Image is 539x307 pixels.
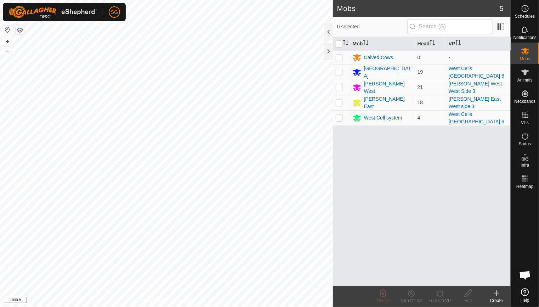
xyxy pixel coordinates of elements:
p-sorticon: Activate to sort [363,41,369,46]
span: Help [521,298,529,302]
span: SG [111,9,118,16]
p-sorticon: Activate to sort [343,41,348,46]
div: Edit [454,297,482,304]
span: Neckbands [514,99,535,104]
a: Help [511,285,539,305]
span: Notifications [514,35,537,40]
div: Open chat [515,264,536,286]
div: West Cell system [364,114,402,122]
a: [PERSON_NAME] West West Side 3 [449,81,502,94]
span: 19 [418,69,423,75]
div: Create [482,297,511,304]
span: 4 [418,115,420,121]
button: + [3,37,12,46]
span: Animals [517,78,533,82]
span: Mobs [520,57,530,61]
h2: Mobs [337,4,500,13]
img: Gallagher Logo [8,6,97,18]
span: Delete [377,298,390,303]
a: West Cells [GEOGRAPHIC_DATA] 6 [449,66,504,79]
span: VPs [521,121,529,125]
th: Mob [350,37,415,51]
span: 5 [500,3,504,14]
p-sorticon: Activate to sort [430,41,435,46]
th: VP [446,37,511,51]
a: Privacy Policy [138,298,165,304]
div: [GEOGRAPHIC_DATA] [364,65,412,80]
span: 21 [418,84,423,90]
td: - [446,50,511,65]
span: 0 [418,55,420,60]
th: Head [415,37,446,51]
a: Contact Us [174,298,194,304]
a: West Cells [GEOGRAPHIC_DATA] 6 [449,111,504,124]
span: 18 [418,100,423,105]
button: – [3,46,12,55]
span: Status [519,142,531,146]
div: Turn On VP [426,297,454,304]
span: Heatmap [516,184,534,189]
button: Map Layers [16,26,24,34]
button: Reset Map [3,26,12,34]
p-sorticon: Activate to sort [455,41,461,46]
span: Schedules [515,14,535,18]
div: [PERSON_NAME] East [364,95,412,110]
input: Search (S) [407,19,493,34]
div: Turn Off VP [397,297,426,304]
span: 0 selected [337,23,407,30]
span: Infra [521,163,529,167]
div: [PERSON_NAME] West [364,80,412,95]
div: Calved Cows [364,54,393,61]
a: [PERSON_NAME] East West side 3 [449,96,501,109]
